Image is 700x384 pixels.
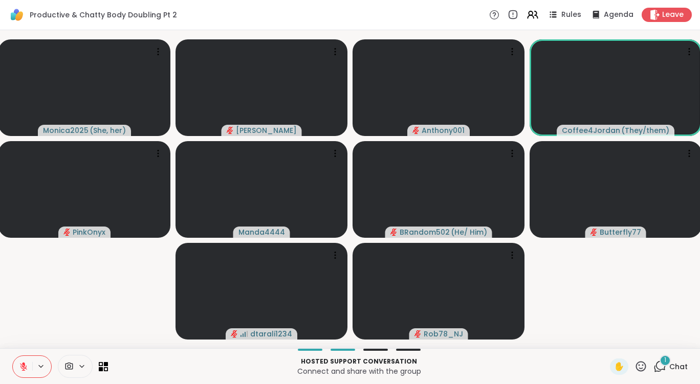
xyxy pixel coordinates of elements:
[8,6,26,24] img: ShareWell Logomark
[422,125,465,135] span: Anthony001
[236,125,297,135] span: [PERSON_NAME]
[562,125,620,135] span: Coffee4Jordan
[400,227,450,237] span: BRandom502
[30,10,177,20] span: Productive & Chatty Body Doubling Pt 2
[414,330,422,337] span: audio-muted
[63,229,71,236] span: audio-muted
[43,125,89,135] span: Monica2025
[590,229,598,236] span: audio-muted
[390,229,398,236] span: audio-muted
[662,10,684,20] span: Leave
[451,227,487,237] span: ( He/ Him )
[614,360,624,373] span: ✋
[600,227,641,237] span: Butterfly77
[114,357,604,366] p: Hosted support conversation
[621,125,669,135] span: ( They/them )
[114,366,604,376] p: Connect and share with the group
[424,329,463,339] span: Rob78_NJ
[73,227,105,237] span: PinkOnyx
[664,356,666,365] span: 1
[669,362,688,372] span: Chat
[604,10,633,20] span: Agenda
[561,10,581,20] span: Rules
[238,227,285,237] span: Manda4444
[227,127,234,134] span: audio-muted
[250,329,292,339] span: dtarali1234
[90,125,126,135] span: ( She, her )
[231,330,238,337] span: audio-muted
[412,127,420,134] span: audio-muted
